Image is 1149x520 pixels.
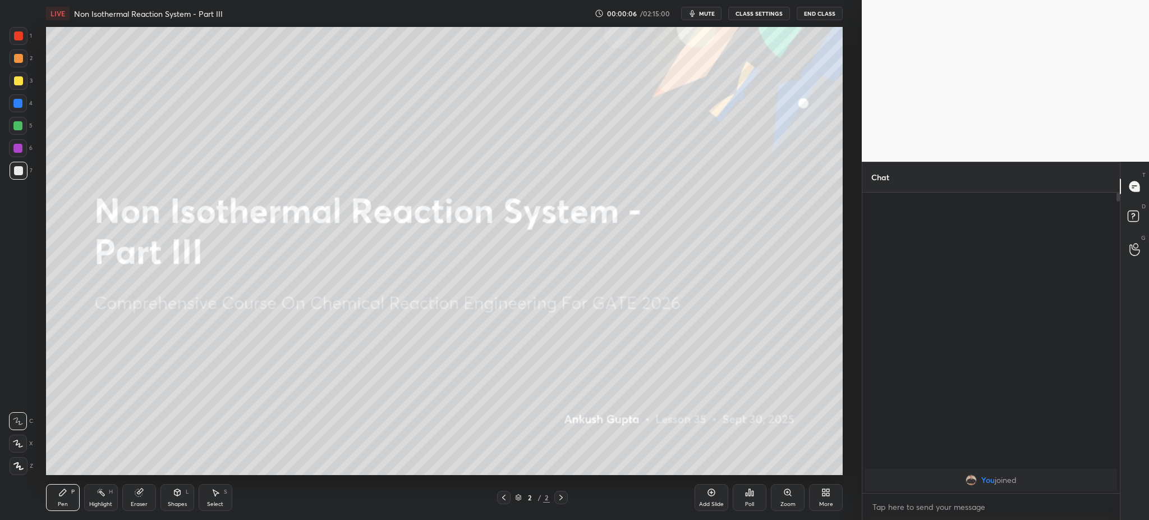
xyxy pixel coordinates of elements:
[537,494,541,501] div: /
[745,501,754,507] div: Poll
[109,489,113,495] div: H
[966,475,977,486] img: 3072685e79af4bee8efb648945ce733f.jpg
[1142,202,1146,211] p: D
[10,27,32,45] div: 1
[524,494,535,501] div: 2
[10,162,33,180] div: 7
[10,72,33,90] div: 3
[9,117,33,135] div: 5
[1141,234,1146,242] p: G
[728,7,790,20] button: CLASS SETTINGS
[168,501,187,507] div: Shapes
[543,492,550,503] div: 2
[9,139,33,157] div: 6
[981,476,995,485] span: You
[71,489,75,495] div: P
[207,501,223,507] div: Select
[862,162,898,192] p: Chat
[9,412,33,430] div: C
[10,49,33,67] div: 2
[89,501,112,507] div: Highlight
[224,489,227,495] div: S
[1142,171,1146,179] p: T
[699,10,715,17] span: mute
[681,7,721,20] button: mute
[9,435,33,453] div: X
[699,501,724,507] div: Add Slide
[9,94,33,112] div: 4
[74,8,223,19] h4: Non Isothermal Reaction System - Part III
[819,501,833,507] div: More
[862,467,1120,494] div: grid
[995,476,1017,485] span: joined
[58,501,68,507] div: Pen
[131,501,148,507] div: Eraser
[46,7,70,20] div: LIVE
[797,7,843,20] button: End Class
[186,489,189,495] div: L
[10,457,33,475] div: Z
[780,501,796,507] div: Zoom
